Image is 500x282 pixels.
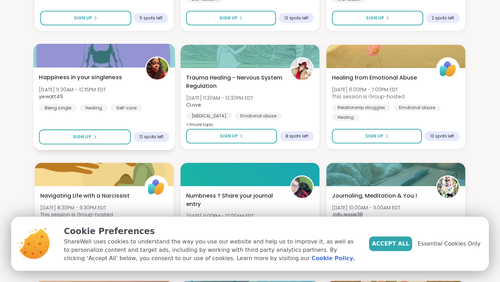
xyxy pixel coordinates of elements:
[332,211,363,218] b: JollyJessie38
[186,101,201,108] b: CLove
[186,113,232,119] div: [MEDICAL_DATA]
[332,93,405,100] span: This session is Group-hosted
[332,86,405,93] span: [DATE] 6:00PM - 7:00PM EDT
[284,15,308,21] span: 12 spots left
[219,15,237,21] span: Sign Up
[332,204,400,211] span: [DATE] 10:00AM - 11:00AM EDT
[365,133,383,139] span: Sign Up
[39,73,122,82] span: Happiness in your singleness
[291,58,313,80] img: CLove
[146,58,168,80] img: yewatt45
[39,130,131,144] button: Sign Up
[140,15,162,21] span: 5 spots left
[186,94,253,101] span: [DATE] 11:30AM - 12:30PM EDT
[332,192,417,200] span: Journaling, Meditation & You !
[39,104,77,111] div: Being single
[186,74,283,90] span: Trauma Healing - Nervous System Regulation
[80,104,108,111] div: Healing
[40,211,113,218] span: This session is Group-hosted
[393,104,441,111] div: Emotional abuse
[372,240,409,248] span: Accept All
[186,213,254,219] span: [DATE] 11:00PM - 12:00AM EDT
[186,129,277,143] button: Sign Up
[332,129,422,143] button: Sign Up
[291,176,313,198] img: Kelldog23
[110,104,142,111] div: Self-care
[235,113,282,119] div: Emotional abuse
[73,134,91,140] span: Sign Up
[332,114,359,121] div: Healing
[186,11,276,25] button: Sign Up
[220,133,238,139] span: Sign Up
[430,133,454,139] span: 13 spots left
[437,58,459,80] img: ShareWell
[64,238,358,263] p: ShareWell uses cookies to understand the way you use our website and help us to improve it, as we...
[332,74,417,82] span: Healing from Emotional Abuse
[64,225,358,238] p: Cookie Preferences
[369,237,412,251] button: Accept All
[40,204,113,211] span: [DATE] 8:30PM - 9:30PM EDT
[74,15,92,21] span: Sign Up
[40,192,130,200] span: Navigating Life with a Narcissist
[186,192,283,208] span: Numbness ? Share your journal entry
[285,133,308,139] span: 8 spots left
[39,93,62,100] b: yewatt45
[40,11,131,25] button: Sign Up
[332,11,423,25] button: Sign Up
[418,240,481,248] span: Essential Cookies Only
[437,176,459,198] img: JollyJessie38
[332,104,391,111] div: Relationship struggles
[432,15,454,21] span: 2 spots left
[139,134,164,140] span: 12 spots left
[145,176,167,198] img: ShareWell
[39,86,106,93] span: [DATE] 11:30AM - 12:15PM EDT
[311,254,355,263] a: Cookie Policy.
[366,15,384,21] span: Sign Up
